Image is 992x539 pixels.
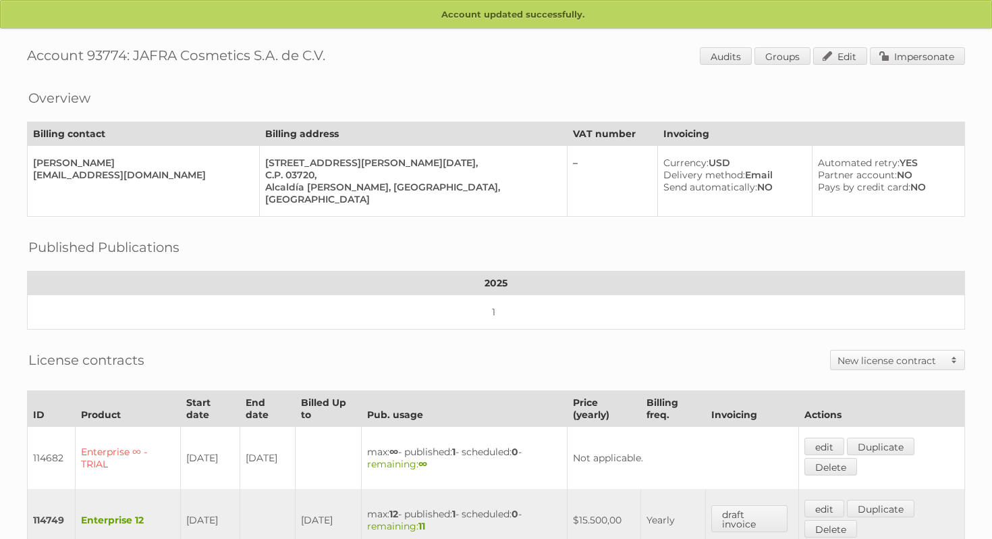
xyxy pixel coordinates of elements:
a: Duplicate [847,438,914,455]
strong: ∞ [389,446,398,458]
h2: License contracts [28,350,144,370]
div: [EMAIL_ADDRESS][DOMAIN_NAME] [33,169,248,181]
strong: 12 [389,508,398,520]
h2: New license contract [837,354,944,367]
td: 114682 [28,427,76,490]
td: [DATE] [240,427,295,490]
span: Currency: [663,157,709,169]
strong: 1 [452,508,456,520]
h1: Account 93774: JAFRA Cosmetics S.A. de C.V. [27,47,965,68]
span: remaining: [367,458,427,470]
td: Not applicable. [567,427,799,490]
a: Duplicate [847,500,914,517]
a: New license contract [831,351,964,369]
th: 2025 [28,272,965,295]
a: edit [804,438,844,455]
h2: Overview [28,88,90,108]
a: Delete [804,458,857,476]
th: Billing address [259,122,567,146]
p: Account updated successfully. [1,1,991,29]
th: Invoicing [706,391,799,427]
span: Delivery method: [663,169,745,181]
th: End date [240,391,295,427]
span: Toggle [944,351,964,369]
div: C.P. 03720, [265,169,556,181]
a: Delete [804,520,857,538]
h2: Published Publications [28,237,180,257]
th: VAT number [567,122,657,146]
div: [STREET_ADDRESS][PERSON_NAME][DATE], [265,157,556,169]
span: Send automatically: [663,181,757,193]
strong: 11 [418,520,425,532]
strong: 0 [512,446,518,458]
a: Groups [754,47,810,65]
th: ID [28,391,76,427]
div: [PERSON_NAME] [33,157,248,169]
th: Start date [181,391,240,427]
span: Automated retry: [818,157,900,169]
td: 1 [28,295,965,330]
th: Actions [799,391,965,427]
td: – [567,146,657,217]
a: Audits [700,47,752,65]
div: NO [663,181,801,193]
th: Billing contact [28,122,260,146]
td: [DATE] [181,427,240,490]
div: Alcaldía [PERSON_NAME], [GEOGRAPHIC_DATA], [265,181,556,193]
th: Product [76,391,181,427]
td: Enterprise ∞ - TRIAL [76,427,181,490]
a: edit [804,500,844,517]
div: Email [663,169,801,181]
a: Impersonate [870,47,965,65]
div: NO [818,169,954,181]
span: remaining: [367,520,425,532]
th: Price (yearly) [567,391,641,427]
a: Edit [813,47,867,65]
strong: 1 [452,446,456,458]
div: USD [663,157,801,169]
strong: 0 [512,508,518,520]
strong: ∞ [418,458,427,470]
div: YES [818,157,954,169]
a: draft invoice [711,505,788,532]
th: Invoicing [658,122,965,146]
td: max: - published: - scheduled: - [361,427,567,490]
span: Pays by credit card: [818,181,910,193]
span: Partner account: [818,169,897,181]
th: Billed Up to [295,391,361,427]
th: Pub. usage [361,391,567,427]
th: Billing freq. [641,391,706,427]
div: [GEOGRAPHIC_DATA] [265,193,556,205]
div: NO [818,181,954,193]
